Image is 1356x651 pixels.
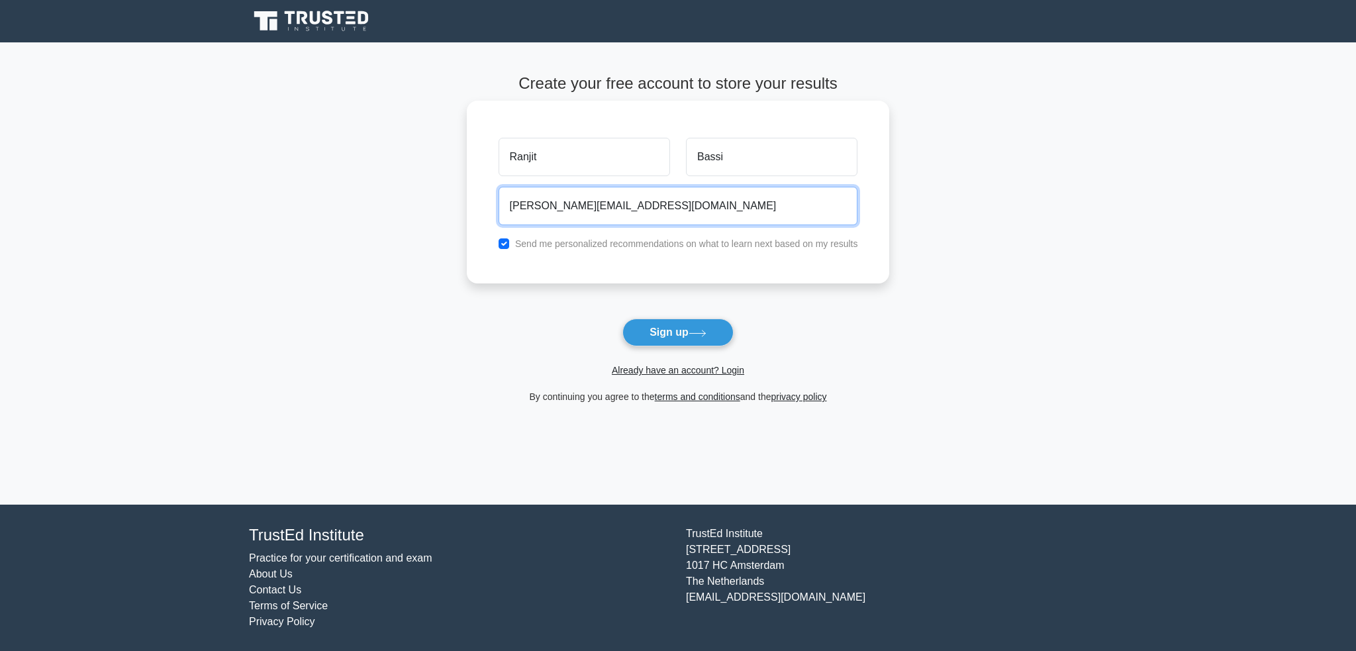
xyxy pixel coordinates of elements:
[771,391,827,402] a: privacy policy
[459,389,898,405] div: By continuing you agree to the and the
[515,238,858,249] label: Send me personalized recommendations on what to learn next based on my results
[499,138,670,176] input: First name
[249,526,670,545] h4: TrustEd Institute
[249,616,315,627] a: Privacy Policy
[686,138,857,176] input: Last name
[622,319,734,346] button: Sign up
[655,391,740,402] a: terms and conditions
[612,365,744,376] a: Already have an account? Login
[249,584,301,595] a: Contact Us
[499,187,858,225] input: Email
[678,526,1115,630] div: TrustEd Institute [STREET_ADDRESS] 1017 HC Amsterdam The Netherlands [EMAIL_ADDRESS][DOMAIN_NAME]
[249,552,432,564] a: Practice for your certification and exam
[249,568,293,579] a: About Us
[467,74,890,93] h4: Create your free account to store your results
[249,600,328,611] a: Terms of Service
